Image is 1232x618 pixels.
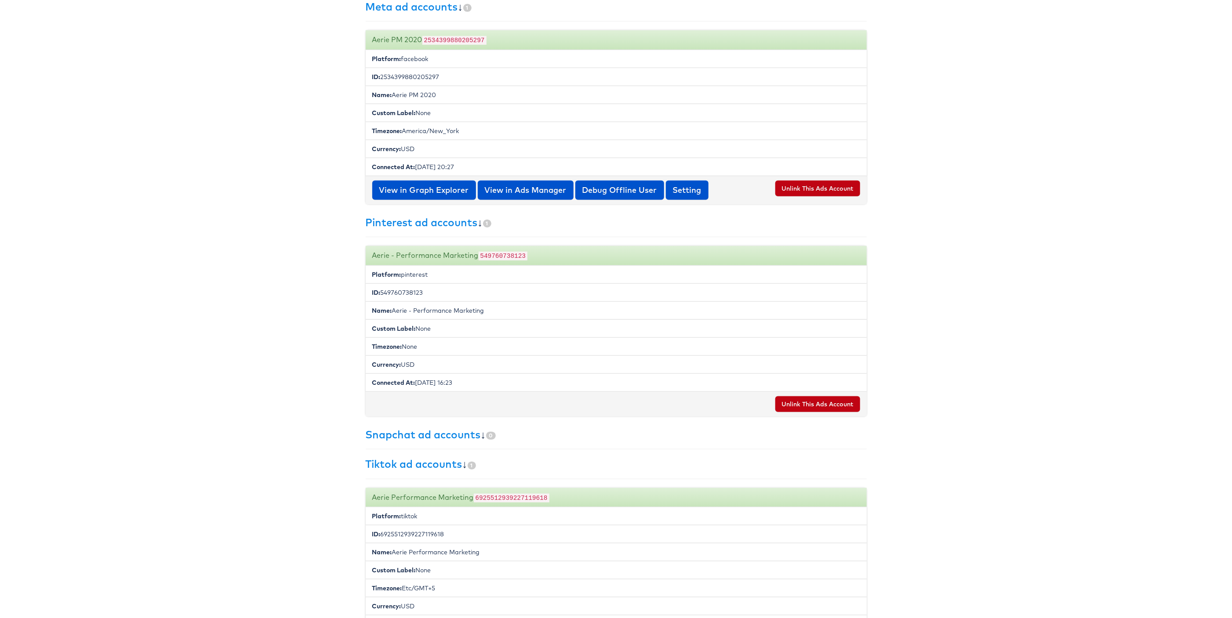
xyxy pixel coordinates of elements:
[474,494,549,502] code: 6925512939227119618
[366,428,481,441] a: Snapchat ad accounts
[478,181,574,200] a: View in Ads Manager
[775,181,860,196] button: Unlink This Ads Account
[366,30,867,50] div: Aerie PM 2020
[366,597,867,615] li: USD
[372,566,416,574] b: Custom Label:
[372,548,392,556] b: Name:
[366,50,867,68] li: facebook
[372,271,401,278] b: Platform:
[366,561,867,579] li: None
[463,4,472,12] span: 1
[372,343,402,351] b: Timezone:
[366,429,867,440] h3: ↓
[366,579,867,597] li: Etc/GMT+5
[366,68,867,86] li: 2534399880205297
[366,266,867,284] li: pinterest
[372,109,416,117] b: Custom Label:
[486,432,496,440] span: 0
[366,373,867,392] li: [DATE] 16:23
[366,457,462,470] a: Tiktok ad accounts
[366,140,867,158] li: USD
[422,36,487,45] code: 2534399880205297
[366,122,867,140] li: America/New_York
[366,216,478,229] a: Pinterest ad accounts
[372,512,401,520] b: Platform:
[372,307,392,314] b: Name:
[666,181,709,200] button: Setting
[372,602,401,610] b: Currency:
[366,1,867,12] h3: ↓
[366,525,867,543] li: 6925512939227119618
[372,163,415,171] b: Connected At:
[372,379,415,387] b: Connected At:
[366,488,867,508] div: Aerie Performance Marketing
[372,73,381,81] b: ID:
[366,543,867,561] li: Aerie Performance Marketing
[468,462,476,470] span: 1
[483,220,491,228] span: 1
[372,145,401,153] b: Currency:
[775,396,860,412] button: Unlink This Ads Account
[372,127,402,135] b: Timezone:
[479,252,528,260] code: 549760738123
[366,246,867,266] div: Aerie - Performance Marketing
[372,361,401,369] b: Currency:
[366,104,867,122] li: None
[366,507,867,525] li: tiktok
[366,319,867,338] li: None
[372,530,381,538] b: ID:
[372,55,401,63] b: Platform:
[366,158,867,176] li: [DATE] 20:27
[372,584,402,592] b: Timezone:
[372,91,392,99] b: Name:
[575,181,664,200] a: Debug Offline User
[366,283,867,302] li: 549760738123
[372,181,476,200] a: View in Graph Explorer
[366,337,867,356] li: None
[366,458,867,470] h3: ↓
[372,289,381,296] b: ID:
[366,217,867,228] h3: ↓
[366,355,867,374] li: USD
[366,86,867,104] li: Aerie PM 2020
[366,301,867,320] li: Aerie - Performance Marketing
[372,325,416,332] b: Custom Label:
